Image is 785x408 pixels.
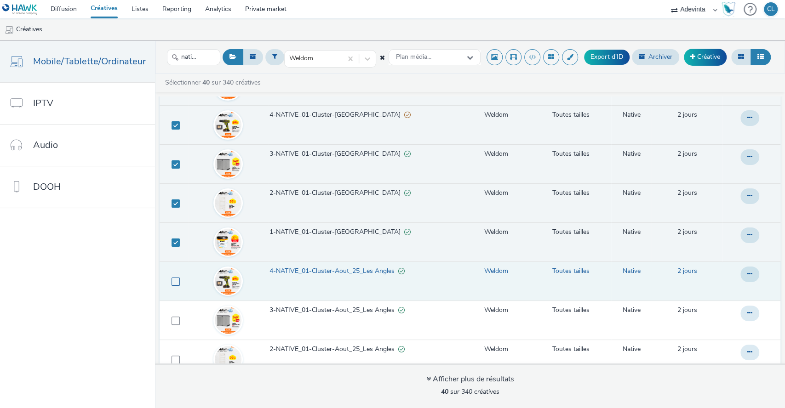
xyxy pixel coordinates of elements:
[677,149,697,159] a: 25 août 2025, 13:44
[552,266,590,276] a: Toutes tailles
[623,306,641,315] a: Native
[164,78,264,87] a: Sélectionner sur 340 créatives
[722,2,739,17] a: Hawk Academy
[167,49,220,65] input: Rechercher...
[215,151,241,177] img: 19e76ae5-3b14-410e-af6e-1b298fd10740.png
[398,345,405,354] div: Valide
[269,306,398,315] span: 3-NATIVE_01-Cluster-Aout_25_Les Angles
[2,4,38,15] img: undefined Logo
[484,149,508,159] a: Weldom
[398,266,405,276] div: Valide
[398,306,405,315] div: Valide
[552,149,590,159] a: Toutes tailles
[677,345,697,354] a: 25 août 2025, 13:40
[623,345,641,354] a: Native
[623,188,641,198] a: Native
[484,266,508,276] a: Weldom
[767,2,775,16] div: CL
[552,306,590,315] a: Toutes tailles
[623,266,641,276] a: Native
[33,180,61,193] span: DOOH
[215,268,241,295] img: 9b43672f-74b1-486b-8ed8-db2a0924b76a.png
[269,227,404,237] span: 1-NATIVE_01-Cluster-[GEOGRAPHIC_DATA]
[269,110,461,124] a: 4-NATIVE_01-Cluster-[GEOGRAPHIC_DATA]Partiellement valide
[441,387,499,396] span: sur 340 créatives
[484,188,508,198] a: Weldom
[484,227,508,237] a: Weldom
[215,190,241,216] img: 880ba7bb-db96-4274-bd7a-a9ede056094c.png
[33,55,146,68] span: Mobile/Tablette/Ordinateur
[269,227,461,241] a: 1-NATIVE_01-Cluster-[GEOGRAPHIC_DATA]Valide
[677,345,697,353] span: 2 jours
[33,96,53,110] span: IPTV
[677,188,697,198] a: 25 août 2025, 13:44
[552,345,590,354] a: Toutes tailles
[484,345,508,354] a: Weldom
[269,188,461,202] a: 2-NATIVE_01-Cluster-[GEOGRAPHIC_DATA]Valide
[484,110,508,119] a: Weldom
[552,188,590,198] a: Toutes tailles
[684,49,727,65] a: Créative
[269,149,461,163] a: 3-NATIVE_01-Cluster-[GEOGRAPHIC_DATA]Valide
[751,49,771,65] button: Liste
[269,149,404,159] span: 3-NATIVE_01-Cluster-[GEOGRAPHIC_DATA]
[677,306,697,315] a: 25 août 2025, 13:40
[623,149,641,159] a: Native
[677,227,697,237] a: 25 août 2025, 13:44
[722,2,735,17] img: Hawk Academy
[677,149,697,158] span: 2 jours
[269,345,461,358] a: 2-NATIVE_01-Cluster-Aout_25_Les AnglesValide
[404,149,411,159] div: Valide
[396,53,431,61] span: Plan média...
[404,110,411,120] div: Partiellement valide
[677,227,697,236] span: 2 jours
[202,78,210,87] strong: 40
[215,112,241,138] img: e75b6bbe-a7b8-4a9a-866c-f1c2586ca1b6.png
[269,266,398,276] span: 4-NATIVE_01-Cluster-Aout_25_Les Angles
[5,25,14,34] img: mobile
[426,374,514,385] div: Afficher plus de résultats
[677,266,697,276] a: 25 août 2025, 13:40
[677,266,697,275] span: 2 jours
[269,110,404,119] span: 4-NATIVE_01-Cluster-[GEOGRAPHIC_DATA]
[215,307,241,334] img: 44964b07-0a11-4d44-b326-f848302927ed.png
[269,188,404,198] span: 2-NATIVE_01-Cluster-[GEOGRAPHIC_DATA]
[484,306,508,315] a: Weldom
[269,266,461,280] a: 4-NATIVE_01-Cluster-Aout_25_Les AnglesValide
[215,229,241,255] img: 2d4d45f9-0a12-4074-abcd-c5f0c0681c9a.png
[269,306,461,319] a: 3-NATIVE_01-Cluster-Aout_25_Les AnglesValide
[441,387,448,396] strong: 40
[677,188,697,197] span: 2 jours
[404,188,411,198] div: Valide
[552,227,590,237] a: Toutes tailles
[269,345,398,354] span: 2-NATIVE_01-Cluster-Aout_25_Les Angles
[552,110,590,119] a: Toutes tailles
[584,50,630,64] button: Export d'ID
[677,110,697,119] span: 2 jours
[623,227,641,237] a: Native
[677,306,697,314] span: 2 jours
[731,49,751,65] button: Grille
[33,138,58,152] span: Audio
[677,110,697,119] a: 25 août 2025, 13:44
[623,110,641,119] a: Native
[215,346,241,373] img: 61c571e4-c989-4164-b672-de87e46d0505.png
[404,227,411,237] div: Valide
[632,49,679,65] button: Archiver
